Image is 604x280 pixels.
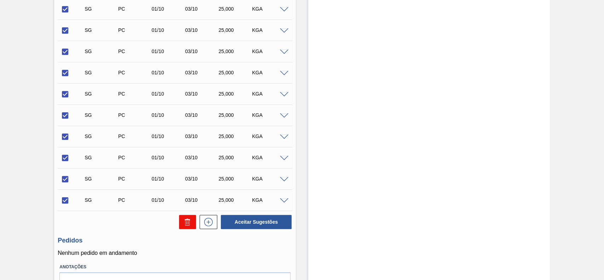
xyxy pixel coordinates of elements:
p: Nenhum pedido em andamento [58,250,292,256]
div: Sugestão Criada [83,48,120,54]
div: Aceitar Sugestões [217,214,292,230]
div: 01/10/2025 [150,197,186,203]
div: 03/10/2025 [183,197,220,203]
div: 25,000 [217,70,254,75]
div: KGA [250,6,287,12]
div: KGA [250,91,287,97]
div: Pedido de Compra [116,70,153,75]
div: Sugestão Criada [83,91,120,97]
div: 25,000 [217,197,254,203]
div: 03/10/2025 [183,27,220,33]
div: Pedido de Compra [116,48,153,54]
div: 01/10/2025 [150,155,186,160]
div: Sugestão Criada [83,197,120,203]
div: 01/10/2025 [150,70,186,75]
div: KGA [250,112,287,118]
div: KGA [250,70,287,75]
div: Pedido de Compra [116,91,153,97]
div: 01/10/2025 [150,6,186,12]
div: 01/10/2025 [150,91,186,97]
div: 01/10/2025 [150,133,186,139]
div: 03/10/2025 [183,70,220,75]
label: Anotações [59,262,291,272]
div: 01/10/2025 [150,176,186,182]
div: 25,000 [217,91,254,97]
div: Pedido de Compra [116,197,153,203]
div: KGA [250,176,287,182]
div: KGA [250,27,287,33]
div: Pedido de Compra [116,112,153,118]
div: 03/10/2025 [183,133,220,139]
div: 01/10/2025 [150,112,186,118]
div: Pedido de Compra [116,155,153,160]
div: 25,000 [217,133,254,139]
div: Excluir Sugestões [176,215,196,229]
div: Sugestão Criada [83,70,120,75]
div: 01/10/2025 [150,27,186,33]
div: 03/10/2025 [183,91,220,97]
div: KGA [250,155,287,160]
div: 25,000 [217,112,254,118]
div: Pedido de Compra [116,133,153,139]
div: KGA [250,133,287,139]
div: Sugestão Criada [83,155,120,160]
button: Aceitar Sugestões [221,215,292,229]
div: 03/10/2025 [183,48,220,54]
div: KGA [250,48,287,54]
div: Sugestão Criada [83,27,120,33]
div: Pedido de Compra [116,27,153,33]
div: 03/10/2025 [183,6,220,12]
div: Pedido de Compra [116,6,153,12]
div: Nova sugestão [196,215,217,229]
div: Pedido de Compra [116,176,153,182]
div: 25,000 [217,155,254,160]
h3: Pedidos [58,237,292,244]
div: Sugestão Criada [83,176,120,182]
div: 01/10/2025 [150,48,186,54]
div: 25,000 [217,176,254,182]
div: 25,000 [217,6,254,12]
div: Sugestão Criada [83,112,120,118]
div: Sugestão Criada [83,133,120,139]
div: KGA [250,197,287,203]
div: Sugestão Criada [83,6,120,12]
div: 03/10/2025 [183,112,220,118]
div: 03/10/2025 [183,155,220,160]
div: 25,000 [217,48,254,54]
div: 25,000 [217,27,254,33]
div: 03/10/2025 [183,176,220,182]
